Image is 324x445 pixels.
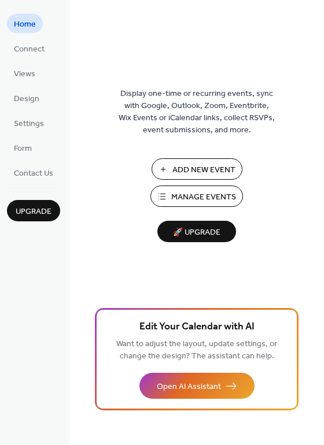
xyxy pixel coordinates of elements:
[171,191,236,203] span: Manage Events
[116,336,277,364] span: Want to adjust the layout, update settings, or change the design? The assistant can help.
[172,164,235,176] span: Add New Event
[7,64,42,83] a: Views
[139,319,255,335] span: Edit Your Calendar with AI
[14,118,44,130] span: Settings
[7,39,51,58] a: Connect
[14,143,32,155] span: Form
[157,221,236,242] button: 🚀 Upgrade
[14,68,35,80] span: Views
[14,18,36,31] span: Home
[119,88,275,136] span: Display one-time or recurring events, sync with Google, Outlook, Zoom, Eventbrite, Wix Events or ...
[152,158,242,180] button: Add New Event
[14,168,53,180] span: Contact Us
[7,113,51,132] a: Settings
[7,14,43,33] a: Home
[7,200,60,221] button: Upgrade
[14,93,39,105] span: Design
[150,186,243,207] button: Manage Events
[157,381,221,393] span: Open AI Assistant
[14,43,45,55] span: Connect
[16,206,51,218] span: Upgrade
[7,138,39,157] a: Form
[139,373,255,399] button: Open AI Assistant
[7,163,60,182] a: Contact Us
[164,225,229,240] span: 🚀 Upgrade
[7,88,46,107] a: Design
